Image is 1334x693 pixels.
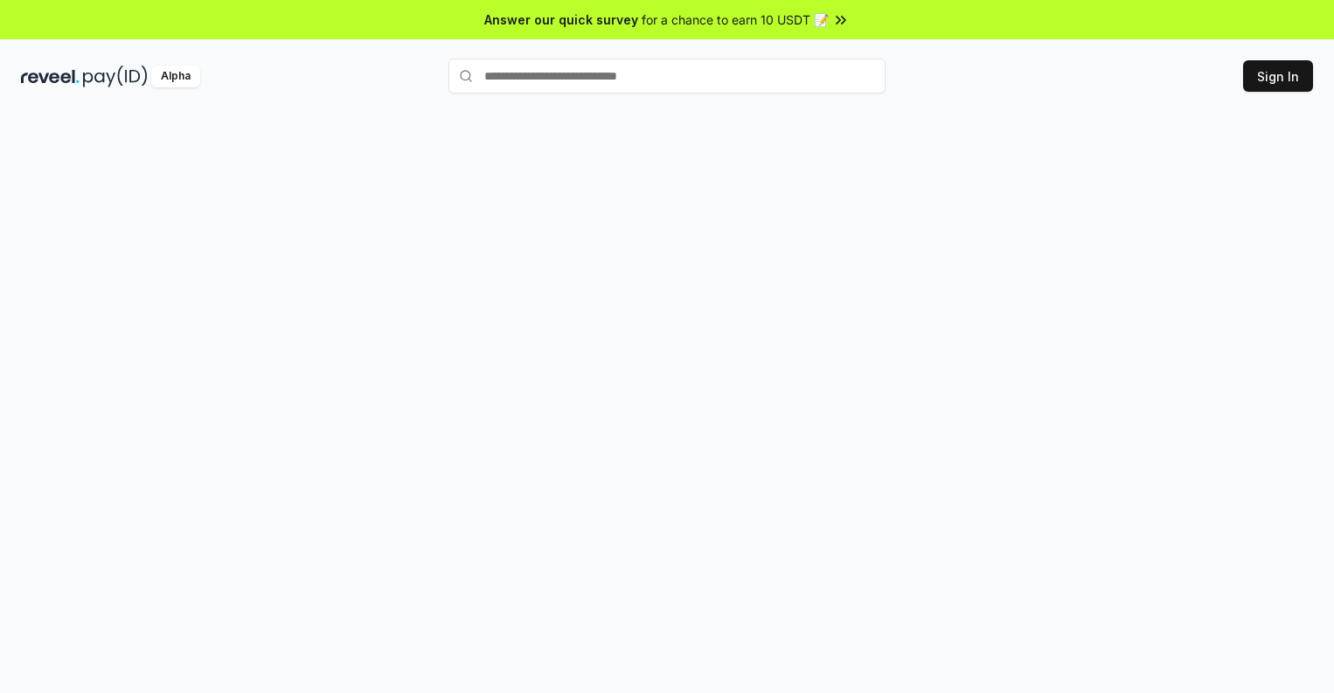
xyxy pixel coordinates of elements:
[21,66,80,87] img: reveel_dark
[484,10,638,29] span: Answer our quick survey
[1243,60,1313,92] button: Sign In
[83,66,148,87] img: pay_id
[151,66,200,87] div: Alpha
[642,10,829,29] span: for a chance to earn 10 USDT 📝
